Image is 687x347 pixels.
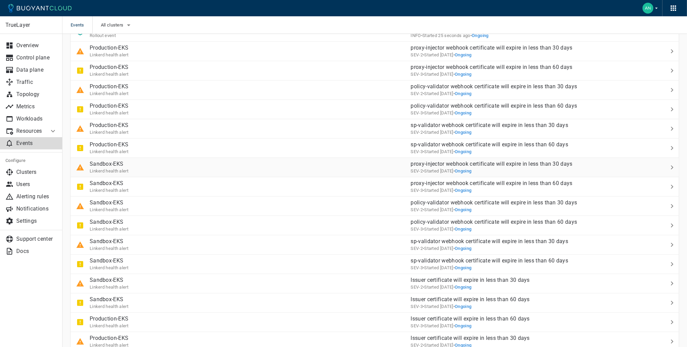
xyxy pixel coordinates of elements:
relative-time: 25 seconds ago [438,33,470,38]
span: INFO [411,33,421,38]
relative-time: [DATE] [440,188,453,193]
span: SEV-2 [411,130,423,135]
span: Linkerd health alert [90,265,128,270]
img: Alex Nicot [643,3,653,14]
span: SEV-3 [411,72,423,77]
button: All clusters [101,20,133,30]
span: Sat, 27 Sep 2025 16:56:59 BST / Sat, 27 Sep 2025 15:56:59 UTC [423,207,453,212]
relative-time: [DATE] [440,91,453,96]
span: Ongoing [455,149,472,154]
span: Fri, 26 Sep 2025 16:57:57 BST / Fri, 26 Sep 2025 15:57:57 UTC [423,323,453,328]
span: Ongoing [455,52,472,57]
relative-time: [DATE] [440,168,453,173]
span: Linkerd health alert [90,72,128,77]
p: Overview [16,42,57,49]
relative-time: [DATE] [440,130,453,135]
span: • [453,304,472,309]
p: Sandbox-EKS [90,277,128,284]
span: Ongoing [455,246,472,251]
span: Fri, 26 Sep 2025 19:36:58 BST / Fri, 26 Sep 2025 18:36:58 UTC [423,304,453,309]
span: Sat, 27 Sep 2025 16:56:58 BST / Sat, 27 Sep 2025 15:56:58 UTC [423,265,453,270]
span: Events [71,16,92,34]
span: Ongoing [472,33,489,38]
relative-time: [DATE] [440,149,453,154]
p: proxy-injector webhook certificate will expire in less than 30 days [411,161,650,167]
span: • [453,149,472,154]
span: SEV-3 [411,226,423,232]
relative-time: [DATE] [440,110,453,115]
span: Ongoing [455,72,472,77]
span: • [470,33,489,38]
p: Issuer certificate will expire in less than 30 days [411,335,650,342]
p: sp-validator webhook certificate will expire in less than 60 days [411,141,650,148]
span: Sat, 27 Sep 2025 16:59:59 BST / Sat, 27 Sep 2025 15:59:59 UTC [423,72,453,77]
span: • [453,207,472,212]
span: Linkerd health alert [90,323,128,328]
span: • [453,52,472,57]
p: Production-EKS [90,44,128,51]
relative-time: [DATE] [440,226,453,232]
p: TrueLayer [5,22,57,29]
p: Support center [16,236,57,242]
span: Sat, 27 Sep 2025 16:56:59 BST / Sat, 27 Sep 2025 15:56:59 UTC [423,226,453,232]
span: Linkerd health alert [90,207,128,212]
p: Metrics [16,103,57,110]
span: • [453,91,472,96]
span: SEV-2 [411,246,423,251]
relative-time: [DATE] [440,265,453,270]
span: • [453,265,472,270]
span: Linkerd health alert [90,226,128,232]
p: policy-validator webhook certificate will expire in less than 30 days [411,83,650,90]
span: Ongoing [455,285,472,290]
p: policy-validator webhook certificate will expire in less than 30 days [411,199,650,206]
p: Production-EKS [90,83,128,90]
span: SEV-2 [411,285,423,290]
relative-time: [DATE] [440,52,453,57]
relative-time: [DATE] [440,304,453,309]
span: • [453,110,472,115]
p: Production-EKS [90,141,128,148]
p: proxy-injector webhook certificate will expire in less than 30 days [411,44,650,51]
span: Ongoing [455,188,472,193]
p: Production-EKS [90,64,128,71]
p: Topology [16,91,57,98]
span: Sat, 27 Sep 2025 16:56:58 BST / Sat, 27 Sep 2025 15:56:58 UTC [423,246,453,251]
p: Production-EKS [90,103,128,109]
span: SEV-3 [411,323,423,328]
p: Traffic [16,79,57,86]
relative-time: [DATE] [440,72,453,77]
p: Issuer certificate will expire in less than 60 days [411,296,650,303]
span: Sat, 27 Sep 2025 16:56:59 BST / Sat, 27 Sep 2025 15:56:59 UTC [423,188,453,193]
p: sp-validator webhook certificate will expire in less than 30 days [411,122,650,129]
p: Notifications [16,205,57,212]
span: Ongoing [455,323,472,328]
p: Docs [16,248,57,255]
span: SEV-3 [411,149,423,154]
p: Sandbox-EKS [90,238,128,245]
span: Ongoing [455,110,472,115]
p: proxy-injector webhook certificate will expire in less than 60 days [411,180,650,187]
span: Linkerd health alert [90,246,128,251]
p: Users [16,181,57,188]
span: Linkerd health alert [90,168,128,173]
span: Linkerd health alert [90,52,128,57]
span: SEV-2 [411,91,423,96]
span: • [453,226,472,232]
span: Ongoing [455,91,472,96]
p: Production-EKS [90,122,128,129]
span: Ongoing [455,207,472,212]
p: sp-validator webhook certificate will expire in less than 60 days [411,257,650,264]
p: Sandbox-EKS [90,180,128,187]
span: SEV-2 [411,168,423,173]
span: Linkerd health alert [90,130,128,135]
span: Linkerd health alert [90,91,128,96]
span: Ongoing [455,265,472,270]
span: • [453,188,472,193]
span: • [453,168,472,173]
p: Issuer certificate will expire in less than 60 days [411,315,650,322]
span: SEV-3 [411,304,423,309]
p: Data plane [16,67,57,73]
p: Issuer certificate will expire in less than 30 days [411,277,650,284]
p: Production-EKS [90,335,128,342]
span: Linkerd health alert [90,149,128,154]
